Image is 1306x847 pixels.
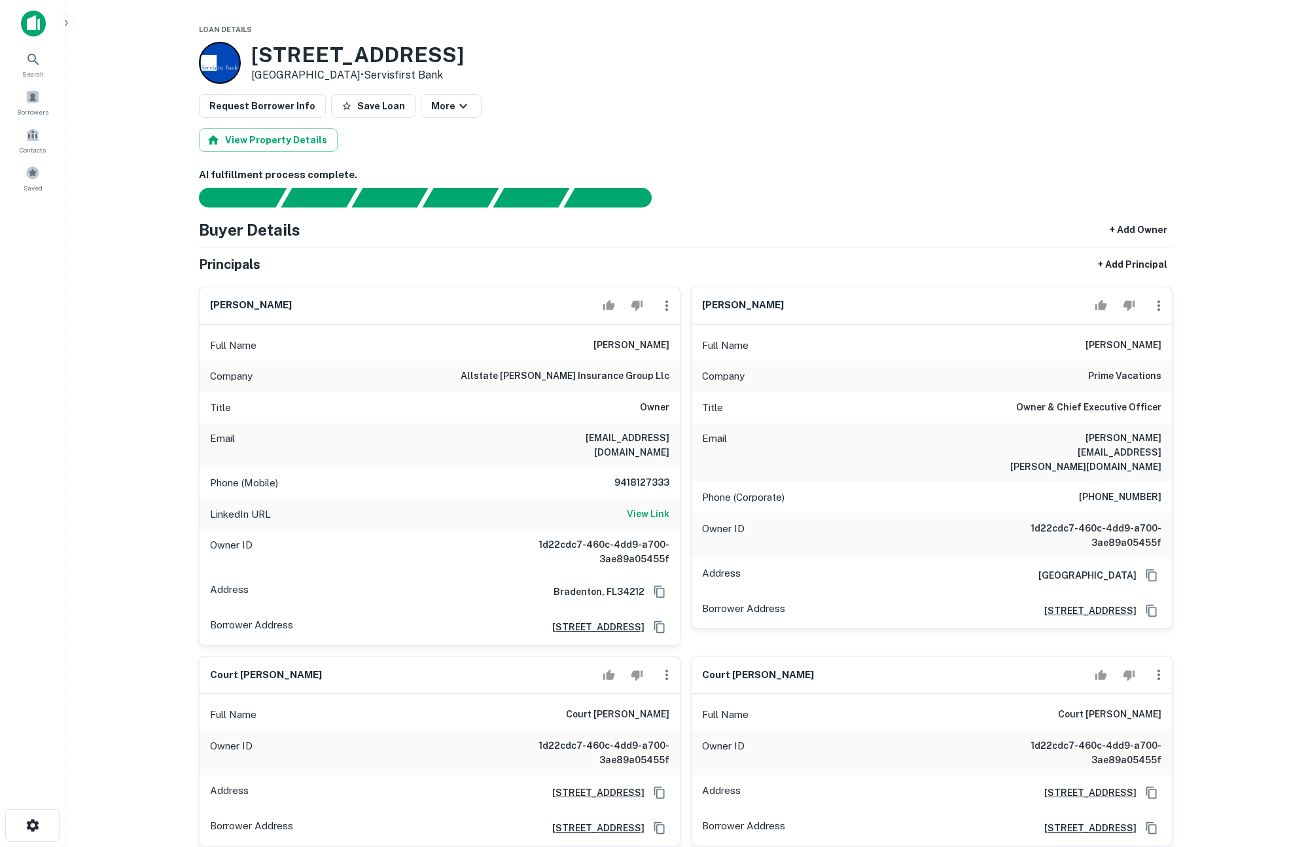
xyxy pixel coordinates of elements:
[210,668,322,683] h6: court [PERSON_NAME]
[702,818,785,838] p: Borrower Address
[702,668,814,683] h6: court [PERSON_NAME]
[461,369,669,384] h6: allstate [PERSON_NAME] insurance group llc
[543,585,644,599] h6: Bradenton, FL34212
[4,122,62,158] a: Contacts
[1142,783,1161,802] button: Copy Address
[199,255,260,274] h5: Principals
[1089,662,1112,688] button: Accept
[1079,490,1161,505] h6: [PHONE_NUMBER]
[702,338,749,353] p: Full Name
[251,67,464,83] p: [GEOGRAPHIC_DATA] •
[702,521,745,550] p: Owner ID
[4,84,62,120] a: Borrowers
[1104,218,1173,242] button: + Add Owner
[512,431,669,460] h6: [EMAIL_ADDRESS][DOMAIN_NAME]
[1004,738,1161,767] h6: 1d22cdc7-460c-4dd9-a700-3ae89a05455f
[1093,253,1173,276] button: + Add Principal
[210,707,256,723] p: Full Name
[702,490,785,505] p: Phone (Corporate)
[1028,568,1137,583] h6: [GEOGRAPHIC_DATA]
[626,662,648,688] button: Reject
[331,94,415,118] button: Save Loan
[210,338,256,353] p: Full Name
[702,707,749,723] p: Full Name
[4,160,62,196] a: Saved
[210,537,253,566] p: Owner ID
[702,566,741,585] p: Address
[542,785,644,800] h6: [STREET_ADDRESS]
[199,128,338,152] button: View Property Details
[564,188,667,207] div: AI fulfillment process complete.
[640,400,669,416] h6: Owner
[512,738,669,767] h6: 1d22cdc7-460c-4dd9-a700-3ae89a05455f
[702,400,723,416] p: Title
[702,369,745,384] p: Company
[1085,338,1161,353] h6: [PERSON_NAME]
[597,662,620,688] button: Accept
[422,188,499,207] div: Principals found, AI now looking for contact information...
[650,818,669,838] button: Copy Address
[702,601,785,621] p: Borrower Address
[1241,700,1306,763] iframe: Chat Widget
[627,507,669,522] a: View Link
[1142,601,1161,621] button: Copy Address
[702,783,741,802] p: Address
[1034,604,1137,618] a: [STREET_ADDRESS]
[702,298,784,313] h6: [PERSON_NAME]
[542,620,644,634] a: [STREET_ADDRESS]
[627,507,669,521] h6: View Link
[199,168,1173,183] h6: AI fulfillment process complete.
[17,107,48,117] span: Borrowers
[210,507,271,522] p: LinkedIn URL
[210,298,292,313] h6: [PERSON_NAME]
[183,188,281,207] div: Sending borrower request to AI...
[512,537,669,566] h6: 1d22cdc7-460c-4dd9-a700-3ae89a05455f
[1088,369,1161,384] h6: prime vacations
[593,338,669,353] h6: [PERSON_NAME]
[1118,293,1140,319] button: Reject
[493,188,569,207] div: Principals found, still searching for contact information. This may take time...
[1016,400,1161,416] h6: Owner & Chief Executive Officer
[1034,821,1137,835] a: [STREET_ADDRESS]
[210,431,235,460] p: Email
[24,183,43,193] span: Saved
[281,188,357,207] div: Your request is received and processing...
[591,475,669,491] h6: 9418127333
[650,582,669,602] button: Copy Address
[210,818,293,838] p: Borrower Address
[1004,431,1161,474] h6: [PERSON_NAME][EMAIL_ADDRESS][PERSON_NAME][DOMAIN_NAME]
[1142,818,1161,838] button: Copy Address
[251,43,464,67] h3: [STREET_ADDRESS]
[199,26,252,33] span: Loan Details
[1142,566,1161,585] button: Copy Address
[1089,293,1112,319] button: Accept
[210,738,253,767] p: Owner ID
[421,94,482,118] button: More
[20,145,46,155] span: Contacts
[1118,662,1140,688] button: Reject
[199,94,326,118] button: Request Borrower Info
[650,783,669,802] button: Copy Address
[210,369,253,384] p: Company
[1034,785,1137,800] a: [STREET_ADDRESS]
[210,475,278,491] p: Phone (Mobile)
[542,821,644,835] a: [STREET_ADDRESS]
[702,738,745,767] p: Owner ID
[210,400,231,416] p: Title
[22,69,44,79] span: Search
[4,46,62,82] div: Search
[21,10,46,37] img: capitalize-icon.png
[566,707,669,723] h6: court [PERSON_NAME]
[210,582,249,602] p: Address
[597,293,620,319] button: Accept
[1058,707,1161,723] h6: court [PERSON_NAME]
